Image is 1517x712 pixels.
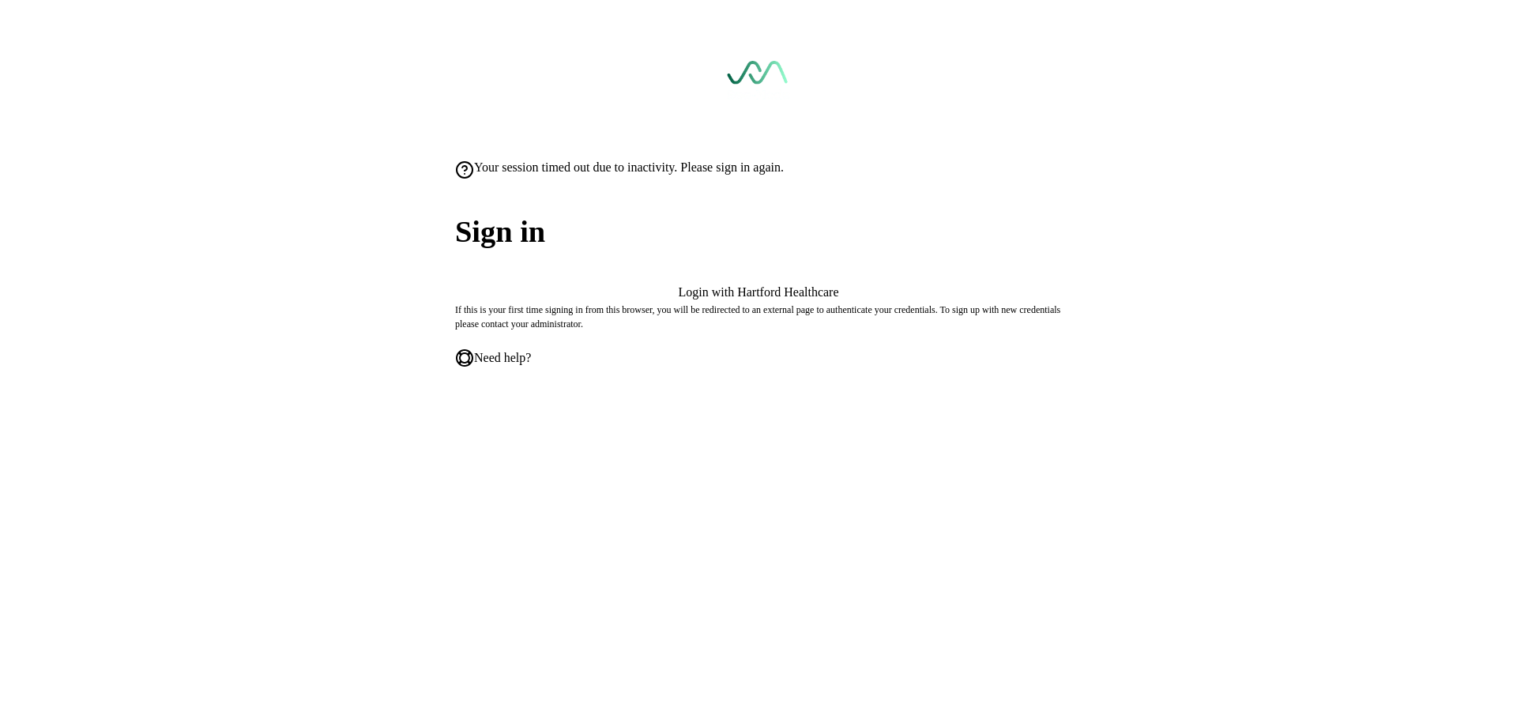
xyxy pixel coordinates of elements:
a: Go to sign in [727,61,790,100]
span: Your session timed out due to inactivity. Please sign in again. [474,160,784,175]
button: Login with Hartford Healthcare [455,285,1062,299]
img: See-Mode Logo [727,61,790,100]
a: Need help? [455,348,531,367]
span: Sign in [455,209,1062,255]
span: If this is your first time signing in from this browser, you will be redirected to an external pa... [455,304,1060,330]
